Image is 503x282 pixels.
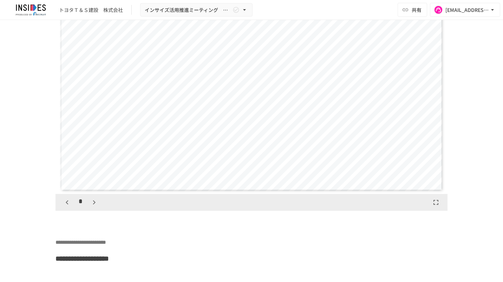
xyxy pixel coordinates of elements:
span: インサイズ活用推進ミーティング ～1回目～ [145,6,231,14]
button: 共有 [398,3,427,17]
img: JmGSPSkPjKwBq77AtHmwC7bJguQHJlCRQfAXtnx4WuV [8,4,53,15]
button: [EMAIL_ADDRESS][DOMAIN_NAME] [430,3,500,17]
button: インサイズ活用推進ミーティング ～1回目～ [140,3,253,17]
div: トヨタＴ＆Ｓ建設 株式会社 [59,6,123,14]
span: 共有 [412,6,422,14]
div: [EMAIL_ADDRESS][DOMAIN_NAME] [445,6,489,14]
